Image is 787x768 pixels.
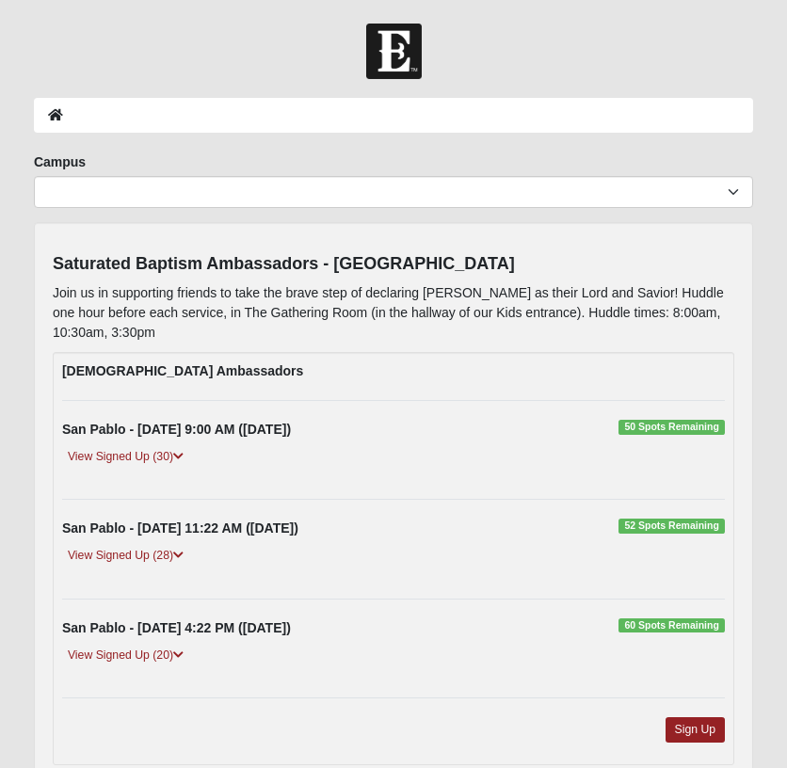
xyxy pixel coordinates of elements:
strong: San Pablo - [DATE] 4:22 PM ([DATE]) [62,620,291,635]
a: View Signed Up (28) [62,546,189,566]
label: Campus [34,152,86,171]
strong: San Pablo - [DATE] 11:22 AM ([DATE]) [62,520,298,536]
span: 50 Spots Remaining [618,420,725,435]
h4: Saturated Baptism Ambassadors - [GEOGRAPHIC_DATA] [53,254,734,275]
img: Church of Eleven22 Logo [366,24,422,79]
a: View Signed Up (20) [62,646,189,665]
span: 60 Spots Remaining [618,618,725,633]
span: 52 Spots Remaining [618,519,725,534]
a: Sign Up [666,717,726,743]
a: View Signed Up (30) [62,447,189,467]
p: Join us in supporting friends to take the brave step of declaring [PERSON_NAME] as their Lord and... [53,283,734,343]
strong: [DEMOGRAPHIC_DATA] Ambassadors [62,363,303,378]
strong: San Pablo - [DATE] 9:00 AM ([DATE]) [62,422,291,437]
